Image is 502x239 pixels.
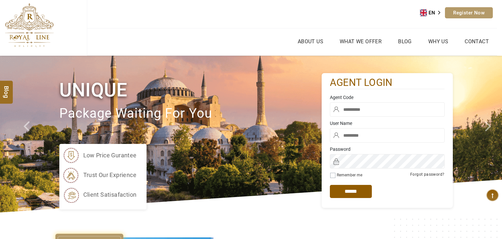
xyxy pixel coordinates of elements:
[2,86,11,91] span: Blog
[463,37,491,46] a: Contact
[63,167,137,183] li: trust our exprience
[330,120,445,127] label: User Name
[396,37,413,46] a: Blog
[63,187,137,203] li: client satisafaction
[410,172,444,177] a: Forgot password?
[5,3,54,47] img: The Royal Line Holidays
[338,37,383,46] a: What we Offer
[427,37,450,46] a: Why Us
[330,146,445,152] label: Password
[296,37,325,46] a: About Us
[420,8,445,18] div: Language
[330,76,445,89] h2: agent login
[15,56,40,212] a: Check next prev
[59,78,322,102] h1: Unique
[420,8,445,18] a: EN
[59,103,322,125] p: package waiting for you
[63,147,137,164] li: low price gurantee
[420,8,445,18] aside: Language selected: English
[445,7,493,18] a: Register Now
[477,56,502,212] a: Check next image
[337,173,362,177] label: Remember me
[330,94,445,101] label: Agent Code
